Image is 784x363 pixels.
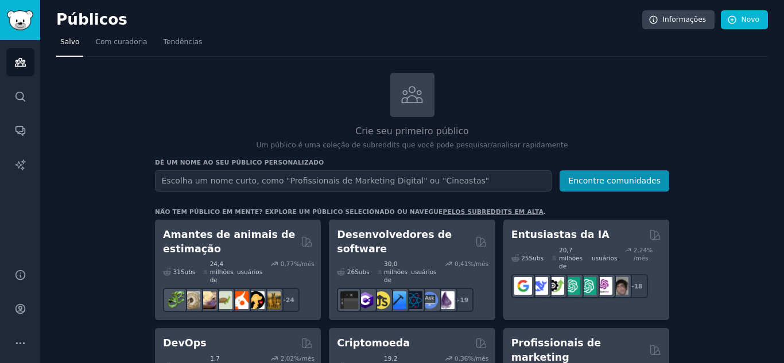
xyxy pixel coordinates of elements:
font: Desenvolvedores de software [337,229,452,255]
font: 2,02 [281,355,294,362]
font: Crie seu primeiro público [355,126,468,136]
button: Encontre comunidades [560,170,669,192]
font: %/mês [294,355,315,362]
font: usuários [411,268,436,275]
img: Busca Profunda [530,277,548,295]
img: aprenda javascript [372,291,390,309]
font: Não tem público em mente? Explore um público selecionado ou navegue [155,208,443,215]
font: 31 [173,268,181,275]
font: usuários [237,268,262,275]
font: Subs [181,268,195,275]
font: usuários [592,255,617,261]
font: Dê um nome ao seu público personalizado [155,159,324,166]
img: Design do prompt do chatgpt [562,277,580,295]
a: pelos subreddits em alta [443,208,544,215]
font: Subs [355,268,369,275]
font: Amantes de animais de estimação [163,229,296,255]
font: 30,0 milhões de [384,260,407,283]
font: Encontre comunidades [568,176,661,185]
font: 19 [460,296,468,303]
font: % /mês [634,247,653,261]
img: OpenAIDev [595,277,612,295]
img: software [340,291,358,309]
font: Tendências [164,38,203,46]
font: 26 [347,268,355,275]
font: %/mês [294,260,315,267]
font: 25 [521,255,529,261]
a: Salvo [56,33,83,57]
font: Informações [663,15,707,24]
font: %/mês [468,355,488,362]
img: raça de cachorro [263,291,281,309]
a: Tendências [160,33,207,57]
img: tartaruga [215,291,232,309]
font: 20,7 milhões de [559,247,583,270]
font: Profissionais de marketing [511,337,601,363]
img: herpetologia [166,291,184,309]
font: Entusiastas da IA [511,229,610,240]
font: Subs [529,255,544,261]
font: Criptomoeda [337,337,410,349]
img: bola python [183,291,200,309]
img: lagartixas-leopardo [199,291,216,309]
font: Novo [742,15,759,24]
img: elixir [437,291,455,309]
font: 24 [286,296,294,303]
img: Logotipo do GummySearch [7,10,33,30]
font: 0,41 [455,260,468,267]
img: GoogleGeminiAI [514,277,532,295]
font: 24,4 milhões de [210,260,234,283]
img: Inteligência Artificial [611,277,628,295]
img: calopsita [231,291,249,309]
img: Pergunte à Ciência da Computação [421,291,438,309]
font: 0,77 [281,260,294,267]
a: Novo [721,10,768,30]
img: Programação iOS [389,291,406,309]
font: 0,36 [455,355,468,362]
img: Catálogo de ferramentas de IA [546,277,564,295]
font: + [455,296,460,303]
font: DevOps [163,337,207,349]
font: . [544,208,546,215]
font: Salvo [60,38,79,46]
font: Com curadoria [95,38,147,46]
font: Públicos [56,11,127,28]
img: reativo nativo [405,291,422,309]
font: Um público é uma coleção de subreddits que você pode pesquisar/analisar rapidamente [257,141,568,149]
img: c sustenido [356,291,374,309]
a: Com curadoria [91,33,151,57]
font: 2,24 [634,247,647,253]
font: 18 [634,283,643,290]
img: PetAdvice [247,291,265,309]
font: %/mês [468,260,488,267]
a: Informações [642,10,715,30]
img: prompts_do_chatgpt_ [579,277,596,295]
input: Escolha um nome curto, como "Profissionais de Marketing Digital" ou "Cineastas" [155,170,552,192]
